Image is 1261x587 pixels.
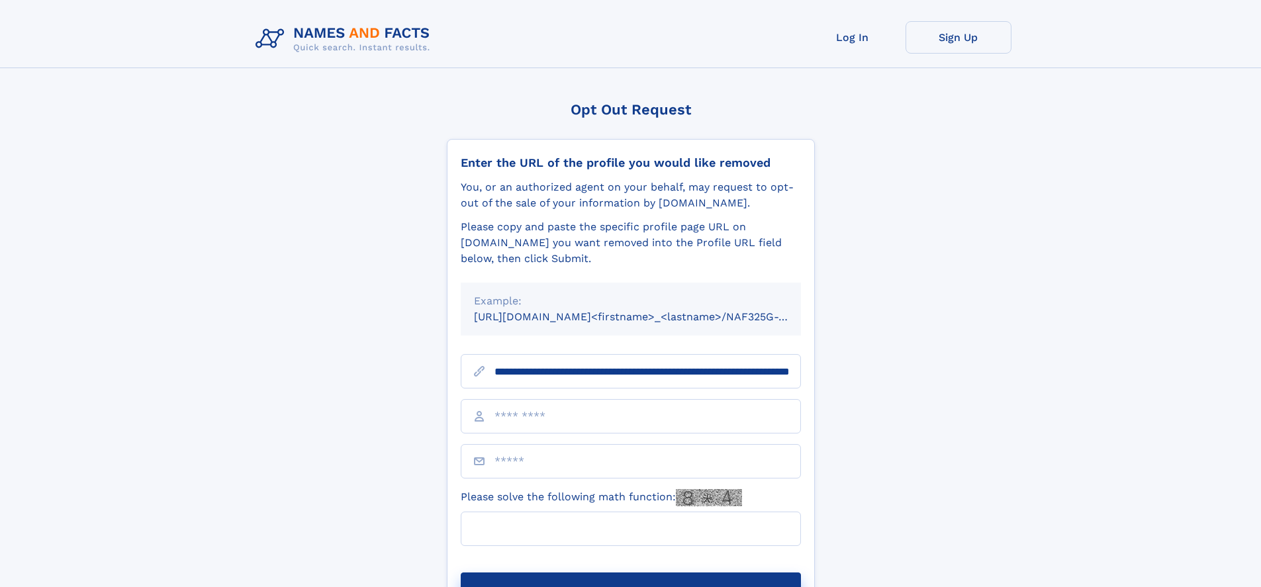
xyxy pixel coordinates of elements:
[250,21,441,57] img: Logo Names and Facts
[474,293,788,309] div: Example:
[461,156,801,170] div: Enter the URL of the profile you would like removed
[906,21,1011,54] a: Sign Up
[461,489,742,506] label: Please solve the following math function:
[800,21,906,54] a: Log In
[461,219,801,267] div: Please copy and paste the specific profile page URL on [DOMAIN_NAME] you want removed into the Pr...
[474,310,826,323] small: [URL][DOMAIN_NAME]<firstname>_<lastname>/NAF325G-xxxxxxxx
[447,101,815,118] div: Opt Out Request
[461,179,801,211] div: You, or an authorized agent on your behalf, may request to opt-out of the sale of your informatio...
